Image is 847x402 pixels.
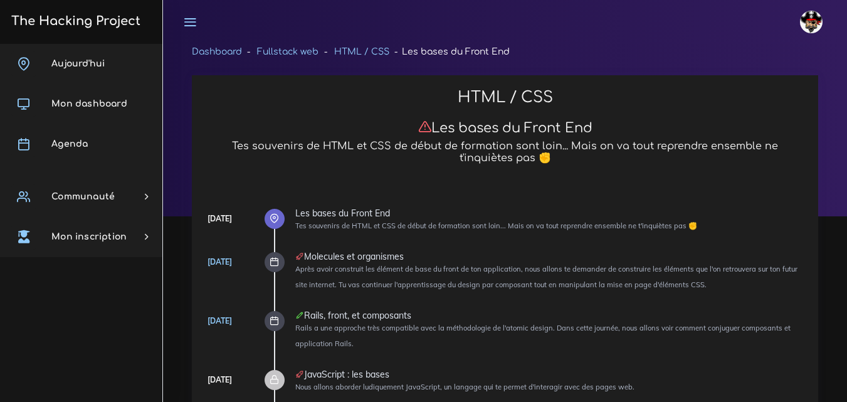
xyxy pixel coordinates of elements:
small: Tes souvenirs de HTML et CSS de début de formation sont loin... Mais on va tout reprendre ensembl... [295,221,697,230]
div: JavaScript : les bases [295,370,805,379]
span: Mon inscription [51,232,127,241]
i: Projet à rendre ce jour-là [295,252,304,261]
h2: HTML / CSS [205,88,805,107]
i: Corrections cette journée là [295,311,304,320]
a: Fullstack web [257,47,318,56]
img: avatar [800,11,823,33]
small: Après avoir construit les élément de base du front de ton application, nous allons te demander de... [295,265,797,289]
span: Agenda [51,139,88,149]
span: Mon dashboard [51,99,127,108]
div: Molecules et organismes [295,252,805,261]
i: Projet à rendre ce jour-là [295,370,304,379]
div: Rails, front, et composants [295,311,805,320]
span: Aujourd'hui [51,59,105,68]
h5: Tes souvenirs de HTML et CSS de début de formation sont loin... Mais on va tout reprendre ensembl... [205,140,805,164]
a: Dashboard [192,47,242,56]
div: [DATE] [208,212,232,226]
small: Nous allons aborder ludiquement JavaScript, un langage qui te permet d'interagir avec des pages web. [295,383,634,391]
a: HTML / CSS [334,47,389,56]
a: [DATE] [208,316,232,325]
li: Les bases du Front End [389,44,510,60]
span: Communauté [51,192,115,201]
i: Attention : nous n'avons pas encore reçu ton projet aujourd'hui. N'oublie pas de le soumettre en ... [418,120,431,133]
h3: Les bases du Front End [205,120,805,136]
small: Rails a une approche très compatible avec la méthodologie de l'atomic design. Dans cette journée,... [295,324,791,348]
div: [DATE] [208,373,232,387]
a: [DATE] [208,257,232,267]
div: Les bases du Front End [295,209,805,218]
h3: The Hacking Project [8,14,140,28]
